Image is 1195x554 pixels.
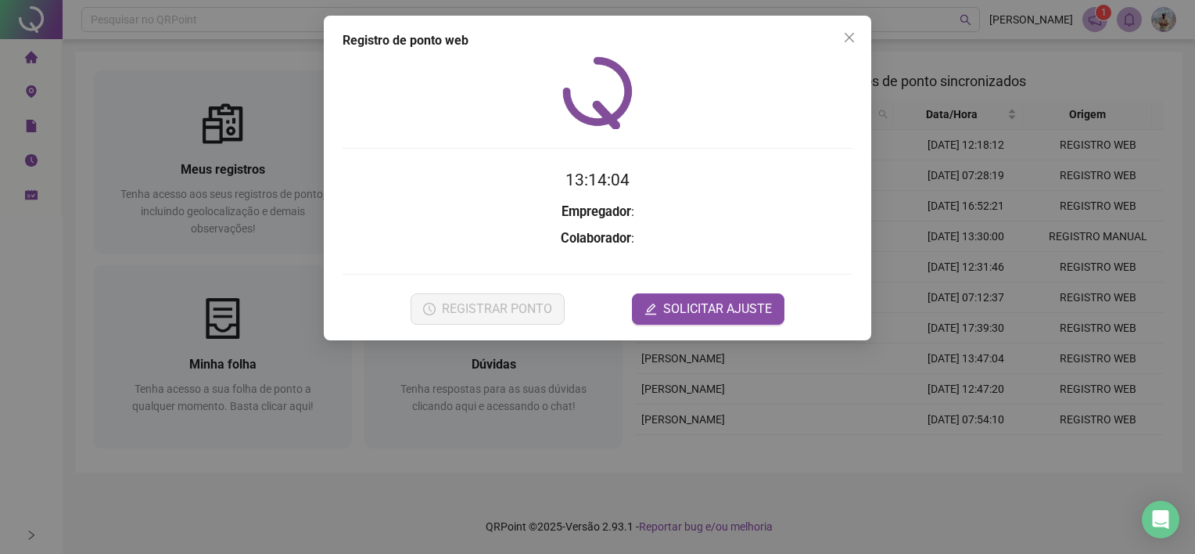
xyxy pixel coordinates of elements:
[843,31,856,44] span: close
[663,300,772,318] span: SOLICITAR AJUSTE
[644,303,657,315] span: edit
[565,171,630,189] time: 13:14:04
[561,231,631,246] strong: Colaborador
[1142,501,1179,538] div: Open Intercom Messenger
[562,204,631,219] strong: Empregador
[343,228,852,249] h3: :
[343,31,852,50] div: Registro de ponto web
[632,293,784,325] button: editSOLICITAR AJUSTE
[411,293,565,325] button: REGISTRAR PONTO
[837,25,862,50] button: Close
[562,56,633,129] img: QRPoint
[343,202,852,222] h3: :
